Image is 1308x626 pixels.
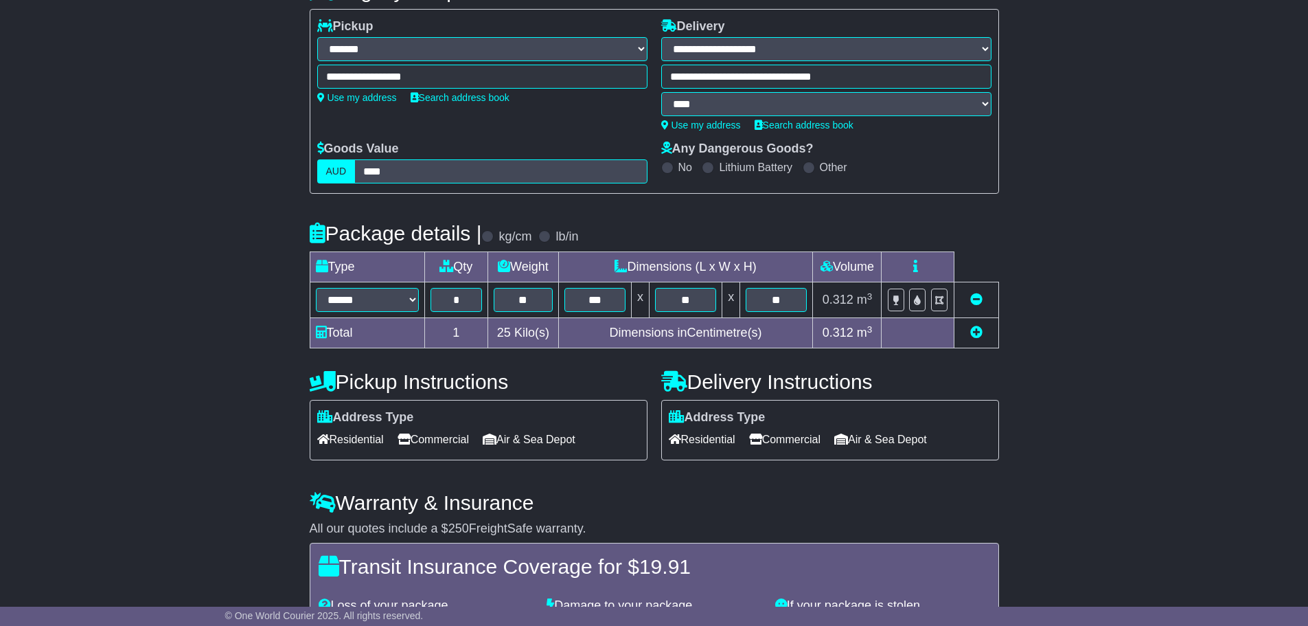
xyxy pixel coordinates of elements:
label: Goods Value [317,142,399,157]
div: Loss of your package [312,599,540,614]
label: Delivery [661,19,725,34]
div: All our quotes include a $ FreightSafe warranty. [310,522,999,537]
a: Use my address [661,120,741,131]
td: Dimensions in Centimetre(s) [558,318,813,348]
span: 19.91 [639,555,691,578]
span: 0.312 [823,293,853,306]
span: Commercial [749,429,821,450]
span: 0.312 [823,326,853,339]
div: Damage to your package [540,599,768,614]
h4: Pickup Instructions [310,370,647,393]
span: 25 [497,326,511,339]
label: Lithium Battery [719,161,792,174]
td: Weight [488,252,559,282]
label: No [678,161,692,174]
td: Total [310,318,424,348]
a: Remove this item [970,293,983,306]
sup: 3 [867,291,873,302]
a: Search address book [411,92,509,103]
span: Commercial [398,429,469,450]
label: Address Type [669,410,766,425]
span: © One World Courier 2025. All rights reserved. [225,610,424,621]
h4: Warranty & Insurance [310,491,999,514]
a: Add new item [970,326,983,339]
label: kg/cm [498,230,531,245]
h4: Transit Insurance Coverage for $ [319,555,990,578]
span: m [857,293,873,306]
td: 1 [424,318,488,348]
span: Residential [669,429,735,450]
td: Kilo(s) [488,318,559,348]
h4: Package details | [310,222,482,245]
a: Use my address [317,92,397,103]
td: Dimensions (L x W x H) [558,252,813,282]
label: AUD [317,159,356,183]
td: x [722,282,740,318]
td: Volume [813,252,882,282]
div: If your package is stolen [768,599,997,614]
td: x [631,282,649,318]
td: Qty [424,252,488,282]
span: Air & Sea Depot [483,429,575,450]
td: Type [310,252,424,282]
span: m [857,326,873,339]
h4: Delivery Instructions [661,370,999,393]
label: Other [820,161,847,174]
span: Air & Sea Depot [834,429,927,450]
label: Pickup [317,19,374,34]
label: Address Type [317,410,414,425]
span: 250 [448,522,469,535]
sup: 3 [867,324,873,335]
label: Any Dangerous Goods? [661,142,814,157]
span: Residential [317,429,384,450]
a: Search address book [755,120,853,131]
label: lb/in [555,230,578,245]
